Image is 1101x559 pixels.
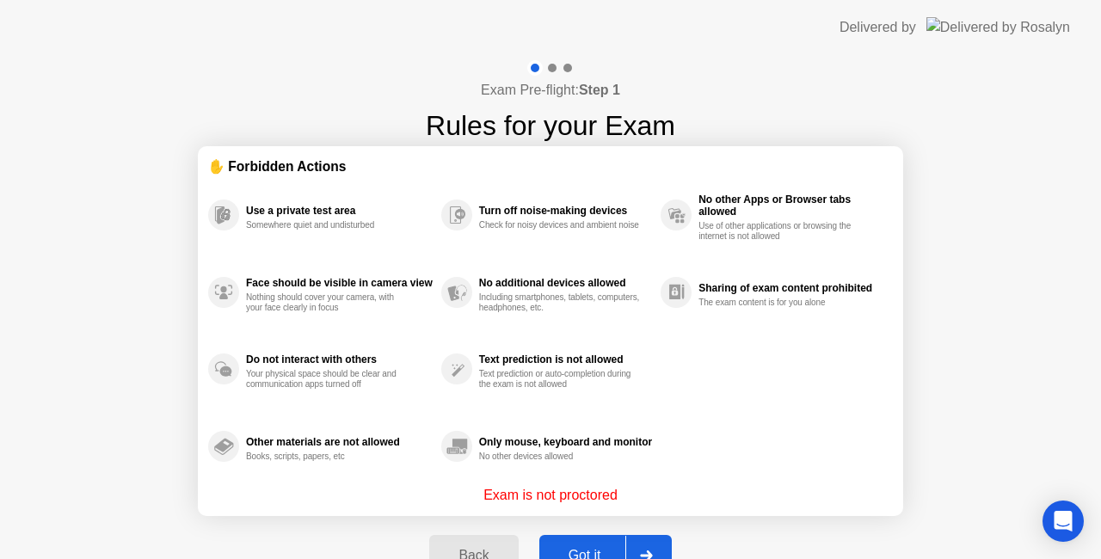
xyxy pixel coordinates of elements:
[1043,501,1084,542] div: Open Intercom Messenger
[698,193,884,218] div: No other Apps or Browser tabs allowed
[579,83,620,97] b: Step 1
[698,221,861,242] div: Use of other applications or browsing the internet is not allowed
[246,436,433,448] div: Other materials are not allowed
[479,436,652,448] div: Only mouse, keyboard and monitor
[246,292,409,313] div: Nothing should cover your camera, with your face clearly in focus
[483,485,618,506] p: Exam is not proctored
[479,369,642,390] div: Text prediction or auto-completion during the exam is not allowed
[246,451,409,462] div: Books, scripts, papers, etc
[481,80,620,101] h4: Exam Pre-flight:
[208,157,893,176] div: ✋ Forbidden Actions
[479,292,642,313] div: Including smartphones, tablets, computers, headphones, etc.
[926,17,1070,37] img: Delivered by Rosalyn
[479,353,652,365] div: Text prediction is not allowed
[479,205,652,217] div: Turn off noise-making devices
[426,105,675,146] h1: Rules for your Exam
[698,298,861,308] div: The exam content is for you alone
[246,220,409,230] div: Somewhere quiet and undisturbed
[479,220,642,230] div: Check for noisy devices and ambient noise
[246,205,433,217] div: Use a private test area
[246,369,409,390] div: Your physical space should be clear and communication apps turned off
[479,451,642,462] div: No other devices allowed
[246,277,433,289] div: Face should be visible in camera view
[479,277,652,289] div: No additional devices allowed
[698,282,884,294] div: Sharing of exam content prohibited
[840,17,916,38] div: Delivered by
[246,353,433,365] div: Do not interact with others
